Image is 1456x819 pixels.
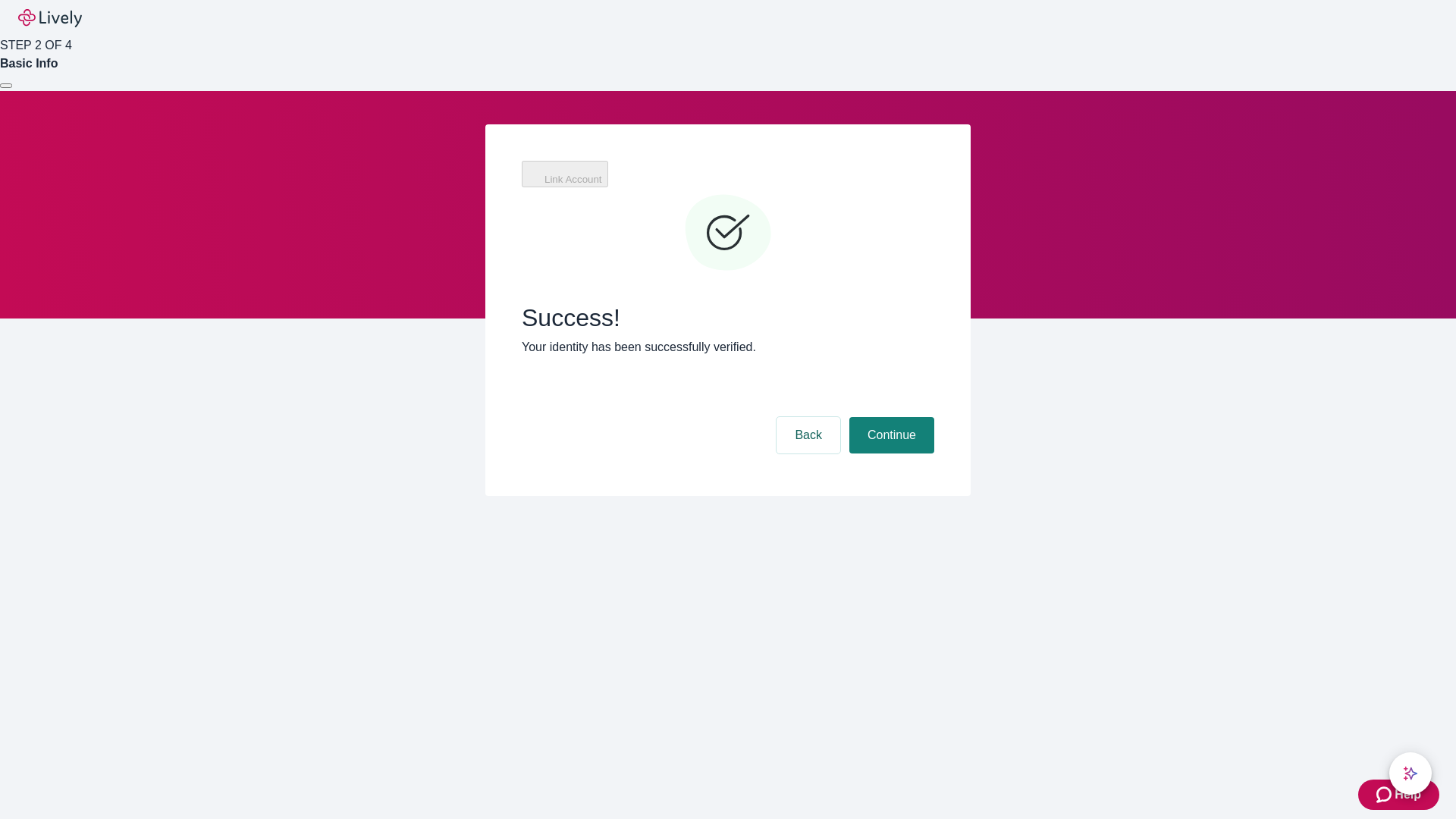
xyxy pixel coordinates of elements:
svg: Zendesk support icon [1376,786,1395,804]
svg: Lively AI Assistant [1403,766,1418,781]
span: Help [1395,786,1421,804]
img: Lively [18,9,82,27]
button: Link Account [522,161,608,187]
span: Success! [522,303,934,332]
button: Zendesk support iconHelp [1358,780,1439,810]
button: Back [777,417,840,453]
p: Your identity has been successfully verified. [522,338,934,356]
button: Continue [849,417,934,453]
svg: Checkmark icon [682,188,773,279]
button: chat [1389,752,1432,795]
